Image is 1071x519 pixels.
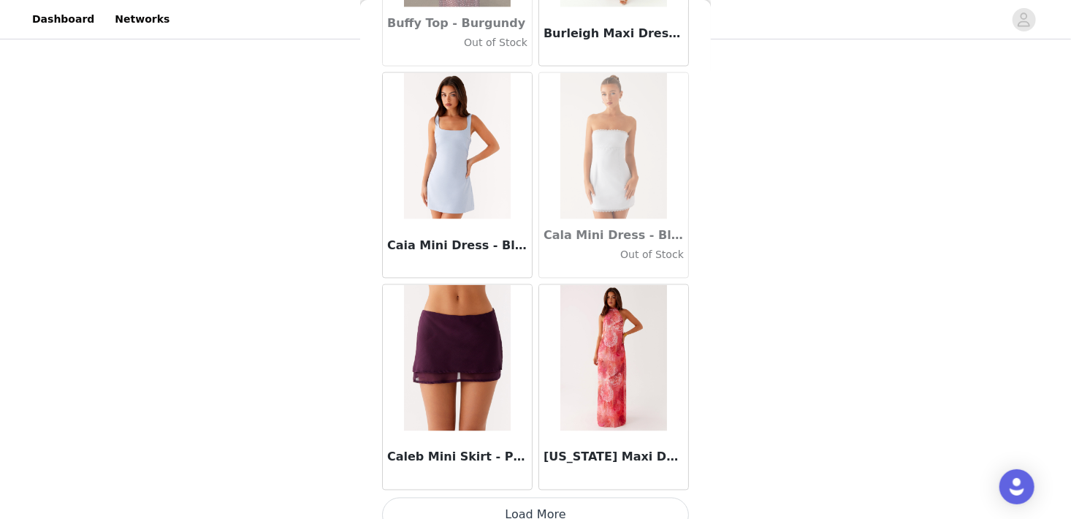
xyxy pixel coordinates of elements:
[106,3,178,36] a: Networks
[1017,8,1031,31] div: avatar
[23,3,103,36] a: Dashboard
[404,285,510,431] img: Caleb Mini Skirt - Plum
[387,35,527,50] h4: Out of Stock
[387,449,527,466] h3: Caleb Mini Skirt - Plum
[544,25,684,42] h3: Burleigh Maxi Dress - Ivory
[999,469,1034,504] div: Open Intercom Messenger
[544,449,684,466] h3: [US_STATE] Maxi Dress - Flamingo Fling
[544,227,684,244] h3: Cala Mini Dress - Blue
[560,73,666,219] img: Cala Mini Dress - Blue
[387,237,527,254] h3: Caia Mini Dress - Blue
[387,15,527,32] h3: Buffy Top - Burgundy
[544,247,684,262] h4: Out of Stock
[404,73,510,219] img: Caia Mini Dress - Blue
[560,285,666,431] img: California Maxi Dress - Flamingo Fling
